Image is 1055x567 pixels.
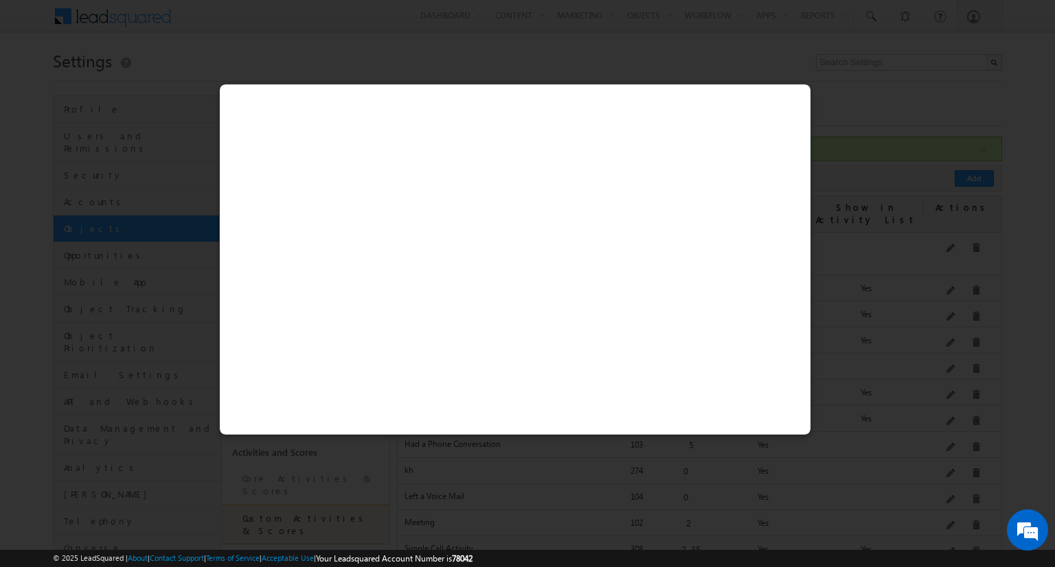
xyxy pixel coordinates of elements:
[262,553,314,562] a: Acceptable Use
[206,553,260,562] a: Terms of Service
[53,552,473,565] span: © 2025 LeadSquared | | | | |
[128,553,148,562] a: About
[150,553,204,562] a: Contact Support
[316,553,473,564] span: Your Leadsquared Account Number is
[452,553,473,564] span: 78042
